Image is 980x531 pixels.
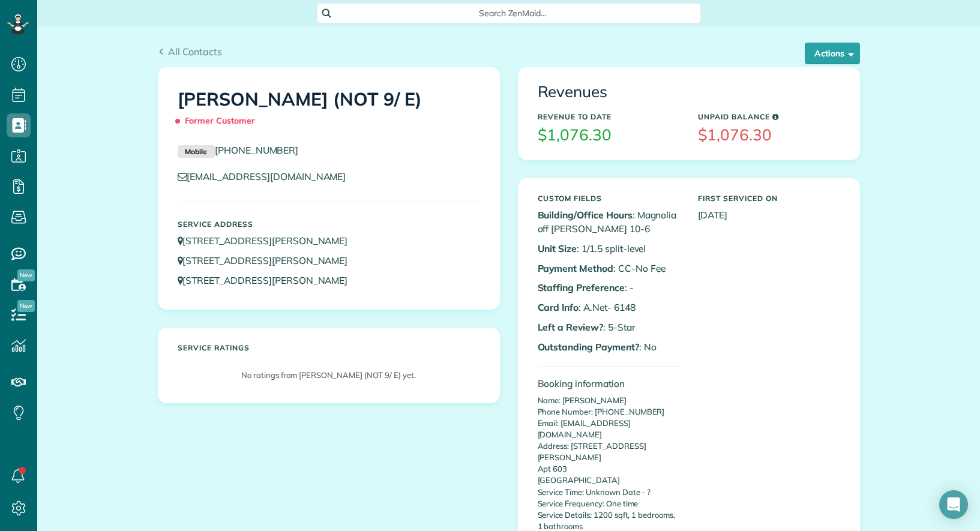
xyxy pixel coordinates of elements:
[538,262,613,274] b: Payment Method
[538,281,625,293] b: Staffing Preference
[538,301,680,314] p: : A.Net- 6148
[178,170,358,182] a: [EMAIL_ADDRESS][DOMAIN_NAME]
[538,208,680,236] p: : Magnolia off [PERSON_NAME] 10-6
[538,301,579,313] b: Card Info
[178,220,480,228] h5: Service Address
[939,490,968,519] div: Open Intercom Messenger
[538,321,603,333] b: Left a Review?
[538,209,633,221] b: Building/Office Hours
[538,127,680,144] h3: $1,076.30
[538,320,680,334] p: : 5-Star
[17,269,35,281] span: New
[538,194,680,202] h5: Custom Fields
[168,46,222,58] span: All Contacts
[178,235,359,247] a: [STREET_ADDRESS][PERSON_NAME]
[178,254,359,266] a: [STREET_ADDRESS][PERSON_NAME]
[17,300,35,312] span: New
[178,110,260,131] span: Former Customer
[538,379,680,389] h4: Booking information
[158,44,223,59] a: All Contacts
[698,127,840,144] h3: $1,076.30
[538,340,680,354] p: : No
[538,113,680,121] h5: Revenue to Date
[698,113,840,121] h5: Unpaid Balance
[538,262,680,275] p: : CC-No Fee
[538,242,577,254] b: Unit Size
[538,341,639,353] b: Outstanding Payment?
[178,344,480,352] h5: Service ratings
[538,83,840,101] h3: Revenues
[178,145,215,158] small: Mobile
[184,370,474,381] p: No ratings from [PERSON_NAME] (NOT 9/ E) yet.
[538,242,680,256] p: : 1/1.5 split-level
[698,208,840,222] p: [DATE]
[178,274,359,286] a: [STREET_ADDRESS][PERSON_NAME]
[805,43,860,64] button: Actions
[538,281,680,295] p: : -
[178,144,299,156] a: Mobile[PHONE_NUMBER]
[178,89,480,131] h1: [PERSON_NAME] (NOT 9/ E)
[698,194,840,202] h5: First Serviced On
